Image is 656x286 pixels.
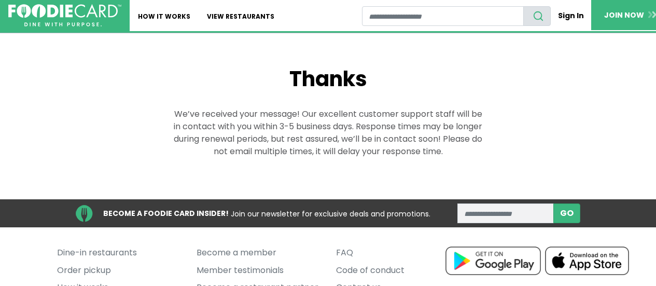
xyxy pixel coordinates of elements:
a: Order pickup [57,262,181,279]
a: Sign In [551,6,591,25]
a: Become a member [197,244,320,262]
a: Dine-in restaurants [57,244,181,262]
img: FoodieCard; Eat, Drink, Save, Donate [8,4,121,27]
input: enter email address [457,203,554,223]
p: We’ve received your message! Our excellent customer support staff will be in contact with you wit... [173,108,484,158]
strong: BECOME A FOODIE CARD INSIDER! [103,208,229,219]
input: restaurant search [362,6,523,26]
h1: Thanks [173,66,484,91]
button: search [523,6,551,26]
a: Code of conduct [336,262,460,279]
a: Member testimonials [197,262,320,279]
a: FAQ [336,244,460,262]
span: Join our newsletter for exclusive deals and promotions. [231,208,430,219]
button: subscribe [553,203,580,223]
